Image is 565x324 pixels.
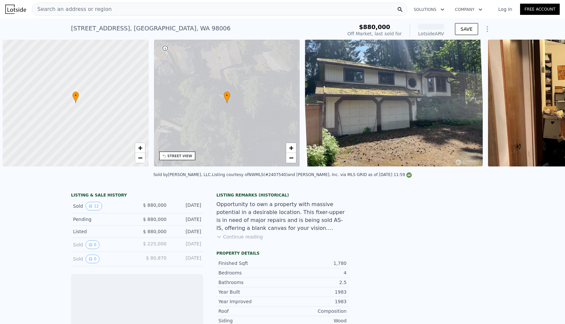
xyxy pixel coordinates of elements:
a: Log In [490,6,520,13]
div: [STREET_ADDRESS] , [GEOGRAPHIC_DATA] , WA 98006 [71,24,231,33]
div: 1983 [282,298,347,305]
div: Bathrooms [218,279,282,286]
div: [DATE] [172,202,201,210]
img: NWMLS Logo [406,172,412,178]
div: Listing courtesy of NWMLS (#2407540) and [PERSON_NAME], Inc. via MLS GRID as of [DATE] 11:59 [212,172,412,177]
div: Siding [218,317,282,324]
button: Solutions [408,4,450,16]
div: STREET VIEW [168,154,192,159]
span: + [138,144,142,152]
div: Sold [73,255,132,263]
div: Composition [282,308,347,314]
div: • [72,91,79,103]
span: + [289,144,293,152]
div: Finished Sqft [218,260,282,267]
div: Listed [73,228,132,235]
span: $ 880,000 [143,202,167,208]
div: Bedrooms [218,270,282,276]
div: 2.5 [282,279,347,286]
div: Year Improved [218,298,282,305]
button: View historical data [86,202,102,210]
div: 1,780 [282,260,347,267]
button: Continue reading [216,234,263,240]
button: Company [450,4,488,16]
div: Off Market, last sold for [348,30,402,37]
span: $880,000 [359,23,390,30]
div: Opportunity to own a property with massive potential in a desirable location. This fixer-upper is... [216,200,349,232]
div: [DATE] [172,216,201,223]
div: LISTING & SALE HISTORY [71,193,203,199]
div: Property details [216,251,349,256]
div: • [224,91,230,103]
div: 1983 [282,289,347,295]
img: Sale: 167133989 Parcel: 97894631 [305,40,483,166]
a: Zoom in [135,143,145,153]
a: Zoom in [286,143,296,153]
div: Listing Remarks (Historical) [216,193,349,198]
span: $ 80,870 [146,255,167,261]
div: Pending [73,216,132,223]
span: $ 880,000 [143,229,167,234]
span: $ 225,000 [143,241,167,246]
button: Show Options [481,22,494,36]
div: Roof [218,308,282,314]
span: • [72,92,79,98]
div: [DATE] [172,228,201,235]
a: Free Account [520,4,560,15]
div: Year Built [218,289,282,295]
img: Lotside [5,5,26,14]
span: $ 880,000 [143,217,167,222]
a: Zoom out [135,153,145,163]
div: [DATE] [172,255,201,263]
div: Wood [282,317,347,324]
span: • [224,92,230,98]
div: 4 [282,270,347,276]
div: Sold [73,202,132,210]
button: View historical data [86,240,99,249]
span: Search an address or region [32,5,112,13]
div: Sold [73,240,132,249]
div: [DATE] [172,240,201,249]
a: Zoom out [286,153,296,163]
button: View historical data [86,255,99,263]
span: − [289,154,293,162]
span: − [138,154,142,162]
button: SAVE [455,23,478,35]
div: Sold by [PERSON_NAME], LLC . [153,172,212,177]
div: Lotside ARV [418,30,444,37]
